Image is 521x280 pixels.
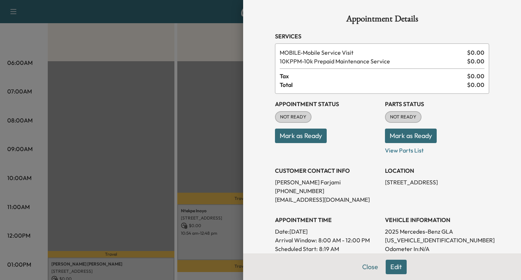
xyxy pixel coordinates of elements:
p: [STREET_ADDRESS] [385,178,489,187]
h3: LOCATION [385,166,489,175]
h3: Appointment Status [275,100,379,108]
span: Total [280,80,467,89]
h3: CUSTOMER CONTACT INFO [275,166,379,175]
button: Edit [386,260,407,274]
h3: VEHICLE INFORMATION [385,216,489,224]
span: NOT READY [386,113,421,121]
p: [EMAIL_ADDRESS][DOMAIN_NAME] [275,195,379,204]
p: [US_VEHICLE_IDENTIFICATION_NUMBER] [385,236,489,245]
span: Tax [280,72,467,80]
button: Close [357,260,383,274]
p: [PHONE_NUMBER] [275,187,379,195]
p: Scheduled Start: [275,245,318,253]
p: Scheduled End: [275,253,314,262]
p: 2025 Mercedes-Benz GLA [385,227,489,236]
h3: Parts Status [385,100,489,108]
p: Date: [DATE] [275,227,379,236]
span: 10k Prepaid Maintenance Service [280,57,464,66]
h1: Appointment Details [275,14,489,26]
p: Arrival Window: [275,236,379,245]
span: $ 0.00 [467,72,484,80]
p: 8:19 AM [319,245,339,253]
button: Mark as Ready [275,129,327,143]
h3: Services [275,32,489,41]
p: View Parts List [385,143,489,155]
span: NOT READY [276,113,311,121]
button: Mark as Ready [385,129,437,143]
span: $ 0.00 [467,57,484,66]
span: Mobile Service Visit [280,48,464,57]
h3: APPOINTMENT TIME [275,216,379,224]
p: [PERSON_NAME] Farjami [275,178,379,187]
span: $ 0.00 [467,80,484,89]
p: Odometer In: N/A [385,245,489,253]
span: 8:00 AM - 12:00 PM [318,236,370,245]
span: $ 0.00 [467,48,484,57]
p: 10:13 AM [315,253,338,262]
p: Odometer Out: N/A [385,253,489,262]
